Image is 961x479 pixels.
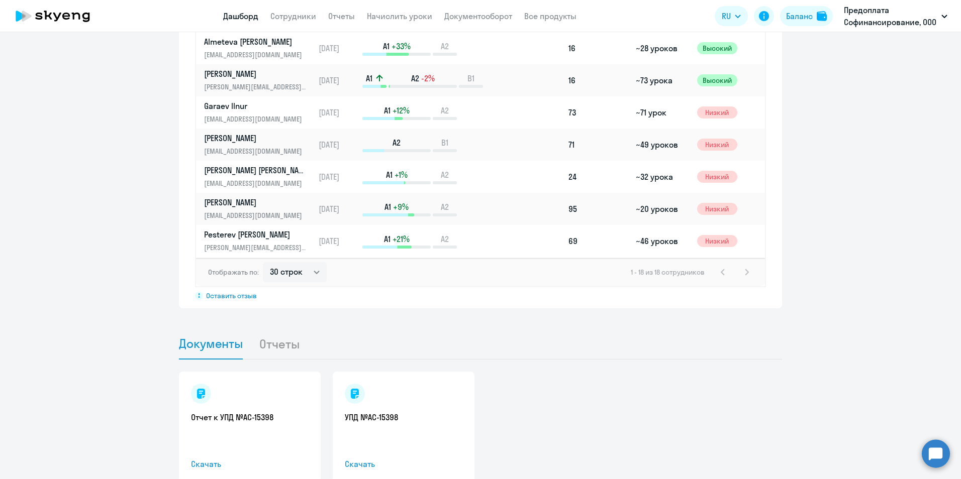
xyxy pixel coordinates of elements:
[697,139,737,151] span: Низкий
[191,412,309,423] a: Отчет к УПД №AC-15398
[632,129,693,161] td: ~49 уроков
[384,105,391,116] span: A1
[204,133,308,144] p: [PERSON_NAME]
[204,242,308,253] p: [PERSON_NAME][EMAIL_ADDRESS][DOMAIN_NAME]
[564,161,632,193] td: 24
[564,257,632,289] td: 7
[393,105,410,116] span: +12%
[315,64,361,96] td: [DATE]
[697,235,737,247] span: Низкий
[204,68,314,92] a: [PERSON_NAME][PERSON_NAME][EMAIL_ADDRESS][DOMAIN_NAME]
[441,137,448,148] span: B1
[697,203,737,215] span: Низкий
[844,4,937,28] p: Предоплата Софинансирование, ООО "ХАЯТ КИМЬЯ"
[179,336,243,351] span: Документы
[393,137,401,148] span: A2
[467,73,474,84] span: B1
[786,10,813,22] div: Баланс
[839,4,952,28] button: Предоплата Софинансирование, ООО "ХАЯТ КИМЬЯ"
[564,225,632,257] td: 69
[444,11,512,21] a: Документооборот
[715,6,748,26] button: RU
[315,225,361,257] td: [DATE]
[315,129,361,161] td: [DATE]
[315,193,361,225] td: [DATE]
[315,32,361,64] td: [DATE]
[441,41,449,52] span: A2
[204,210,308,221] p: [EMAIL_ADDRESS][DOMAIN_NAME]
[315,161,361,193] td: [DATE]
[204,81,308,92] p: [PERSON_NAME][EMAIL_ADDRESS][DOMAIN_NAME]
[564,32,632,64] td: 16
[564,193,632,225] td: 95
[204,49,308,60] p: [EMAIL_ADDRESS][DOMAIN_NAME]
[632,32,693,64] td: ~28 уроков
[697,171,737,183] span: Низкий
[345,412,462,423] a: УПД №AC-15398
[204,197,314,221] a: [PERSON_NAME][EMAIL_ADDRESS][DOMAIN_NAME]
[191,458,309,470] span: Скачать
[441,233,449,245] span: A2
[345,458,462,470] span: Скачать
[441,201,449,212] span: A2
[328,11,355,21] a: Отчеты
[384,233,391,245] span: A1
[204,113,308,125] p: [EMAIL_ADDRESS][DOMAIN_NAME]
[204,36,314,60] a: Almeteva [PERSON_NAME][EMAIL_ADDRESS][DOMAIN_NAME]
[179,328,782,360] ul: Tabs
[383,41,390,52] span: A1
[632,96,693,129] td: ~71 урок
[393,233,410,245] span: +21%
[780,6,833,26] button: Балансbalance
[204,229,314,253] a: Pesterev [PERSON_NAME][PERSON_NAME][EMAIL_ADDRESS][DOMAIN_NAME]
[441,105,449,116] span: A2
[223,11,258,21] a: Дашборд
[421,73,435,84] span: -2%
[393,201,409,212] span: +9%
[632,225,693,257] td: ~46 уроков
[395,169,408,180] span: +1%
[817,11,827,21] img: balance
[315,257,361,289] td: [DATE]
[204,165,308,176] p: [PERSON_NAME] [PERSON_NAME]
[564,96,632,129] td: 73
[206,291,257,300] span: Оставить отзыв
[204,133,314,157] a: [PERSON_NAME][EMAIL_ADDRESS][DOMAIN_NAME]
[208,268,259,277] span: Отображать по:
[524,11,576,21] a: Все продукты
[366,73,372,84] span: A1
[204,178,308,189] p: [EMAIL_ADDRESS][DOMAIN_NAME]
[722,10,731,22] span: RU
[631,268,705,277] span: 1 - 18 из 18 сотрудников
[204,36,308,47] p: Almeteva [PERSON_NAME]
[632,193,693,225] td: ~20 уроков
[204,197,308,208] p: [PERSON_NAME]
[367,11,432,21] a: Начислить уроки
[270,11,316,21] a: Сотрудники
[386,169,393,180] span: A1
[204,229,308,240] p: Pesterev [PERSON_NAME]
[204,146,308,157] p: [EMAIL_ADDRESS][DOMAIN_NAME]
[204,100,308,111] p: Garaev Ilnur
[411,73,419,84] span: A2
[204,165,314,189] a: [PERSON_NAME] [PERSON_NAME][EMAIL_ADDRESS][DOMAIN_NAME]
[564,64,632,96] td: 16
[632,257,693,289] td: ~3 урока
[204,68,308,79] p: [PERSON_NAME]
[392,41,411,52] span: +33%
[632,64,693,96] td: ~73 урока
[697,42,737,54] span: Высокий
[315,96,361,129] td: [DATE]
[697,106,737,118] span: Низкий
[204,100,314,125] a: Garaev Ilnur[EMAIL_ADDRESS][DOMAIN_NAME]
[564,129,632,161] td: 71
[697,74,737,86] span: Высокий
[441,169,449,180] span: A2
[385,201,391,212] span: A1
[632,161,693,193] td: ~32 урока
